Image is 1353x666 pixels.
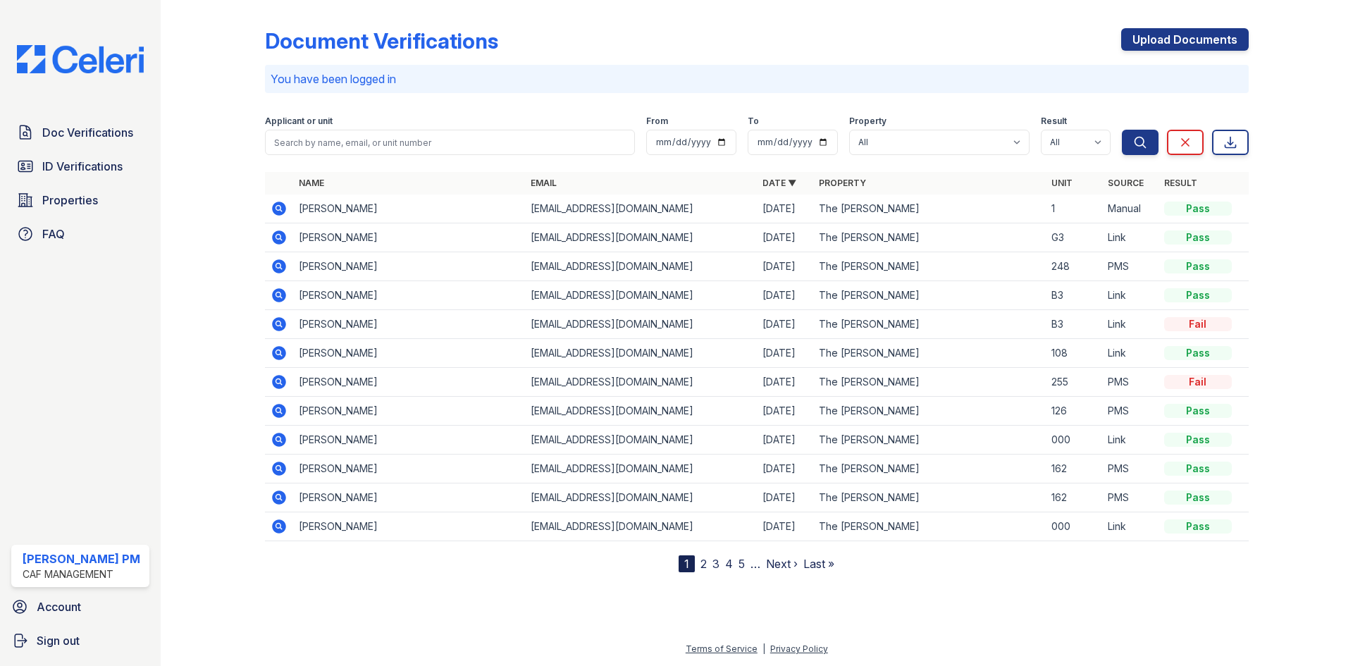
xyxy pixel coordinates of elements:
[1102,455,1159,483] td: PMS
[293,195,525,223] td: [PERSON_NAME]
[1164,491,1232,505] div: Pass
[700,557,707,571] a: 2
[265,130,635,155] input: Search by name, email, or unit number
[712,557,719,571] a: 3
[37,632,80,649] span: Sign out
[525,426,757,455] td: [EMAIL_ADDRESS][DOMAIN_NAME]
[1046,339,1102,368] td: 108
[739,557,745,571] a: 5
[42,158,123,175] span: ID Verifications
[525,339,757,368] td: [EMAIL_ADDRESS][DOMAIN_NAME]
[1046,252,1102,281] td: 248
[757,195,813,223] td: [DATE]
[11,152,149,180] a: ID Verifications
[750,555,760,572] span: …
[757,397,813,426] td: [DATE]
[813,397,1045,426] td: The [PERSON_NAME]
[1046,512,1102,541] td: 000
[1102,512,1159,541] td: Link
[725,557,733,571] a: 4
[1164,230,1232,245] div: Pass
[1046,483,1102,512] td: 162
[813,512,1045,541] td: The [PERSON_NAME]
[525,397,757,426] td: [EMAIL_ADDRESS][DOMAIN_NAME]
[6,627,155,655] button: Sign out
[646,116,668,127] label: From
[766,557,798,571] a: Next ›
[1102,426,1159,455] td: Link
[748,116,759,127] label: To
[1102,223,1159,252] td: Link
[1164,462,1232,476] div: Pass
[757,512,813,541] td: [DATE]
[293,368,525,397] td: [PERSON_NAME]
[525,483,757,512] td: [EMAIL_ADDRESS][DOMAIN_NAME]
[813,195,1045,223] td: The [PERSON_NAME]
[293,252,525,281] td: [PERSON_NAME]
[11,186,149,214] a: Properties
[757,339,813,368] td: [DATE]
[762,643,765,654] div: |
[525,368,757,397] td: [EMAIL_ADDRESS][DOMAIN_NAME]
[1108,178,1144,188] a: Source
[6,45,155,73] img: CE_Logo_Blue-a8612792a0a2168367f1c8372b55b34899dd931a85d93a1a3d3e32e68fde9ad4.png
[1164,346,1232,360] div: Pass
[293,310,525,339] td: [PERSON_NAME]
[1046,368,1102,397] td: 255
[757,368,813,397] td: [DATE]
[1102,339,1159,368] td: Link
[686,643,758,654] a: Terms of Service
[813,281,1045,310] td: The [PERSON_NAME]
[757,252,813,281] td: [DATE]
[525,223,757,252] td: [EMAIL_ADDRESS][DOMAIN_NAME]
[42,226,65,242] span: FAQ
[525,281,757,310] td: [EMAIL_ADDRESS][DOMAIN_NAME]
[1164,375,1232,389] div: Fail
[1102,397,1159,426] td: PMS
[293,339,525,368] td: [PERSON_NAME]
[42,192,98,209] span: Properties
[813,483,1045,512] td: The [PERSON_NAME]
[525,455,757,483] td: [EMAIL_ADDRESS][DOMAIN_NAME]
[271,70,1243,87] p: You have been logged in
[23,567,140,581] div: CAF Management
[23,550,140,567] div: [PERSON_NAME] PM
[531,178,557,188] a: Email
[1102,252,1159,281] td: PMS
[525,512,757,541] td: [EMAIL_ADDRESS][DOMAIN_NAME]
[299,178,324,188] a: Name
[1046,195,1102,223] td: 1
[11,220,149,248] a: FAQ
[849,116,886,127] label: Property
[813,310,1045,339] td: The [PERSON_NAME]
[1102,281,1159,310] td: Link
[1164,259,1232,273] div: Pass
[293,281,525,310] td: [PERSON_NAME]
[525,195,757,223] td: [EMAIL_ADDRESS][DOMAIN_NAME]
[757,483,813,512] td: [DATE]
[803,557,834,571] a: Last »
[813,339,1045,368] td: The [PERSON_NAME]
[813,368,1045,397] td: The [PERSON_NAME]
[525,252,757,281] td: [EMAIL_ADDRESS][DOMAIN_NAME]
[293,426,525,455] td: [PERSON_NAME]
[813,426,1045,455] td: The [PERSON_NAME]
[757,310,813,339] td: [DATE]
[1164,433,1232,447] div: Pass
[1164,519,1232,534] div: Pass
[1102,483,1159,512] td: PMS
[1121,28,1249,51] a: Upload Documents
[1102,368,1159,397] td: PMS
[1164,288,1232,302] div: Pass
[757,281,813,310] td: [DATE]
[1046,310,1102,339] td: B3
[770,643,828,654] a: Privacy Policy
[525,310,757,339] td: [EMAIL_ADDRESS][DOMAIN_NAME]
[265,116,333,127] label: Applicant or unit
[1046,426,1102,455] td: 000
[1164,202,1232,216] div: Pass
[1046,281,1102,310] td: B3
[293,397,525,426] td: [PERSON_NAME]
[1051,178,1073,188] a: Unit
[42,124,133,141] span: Doc Verifications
